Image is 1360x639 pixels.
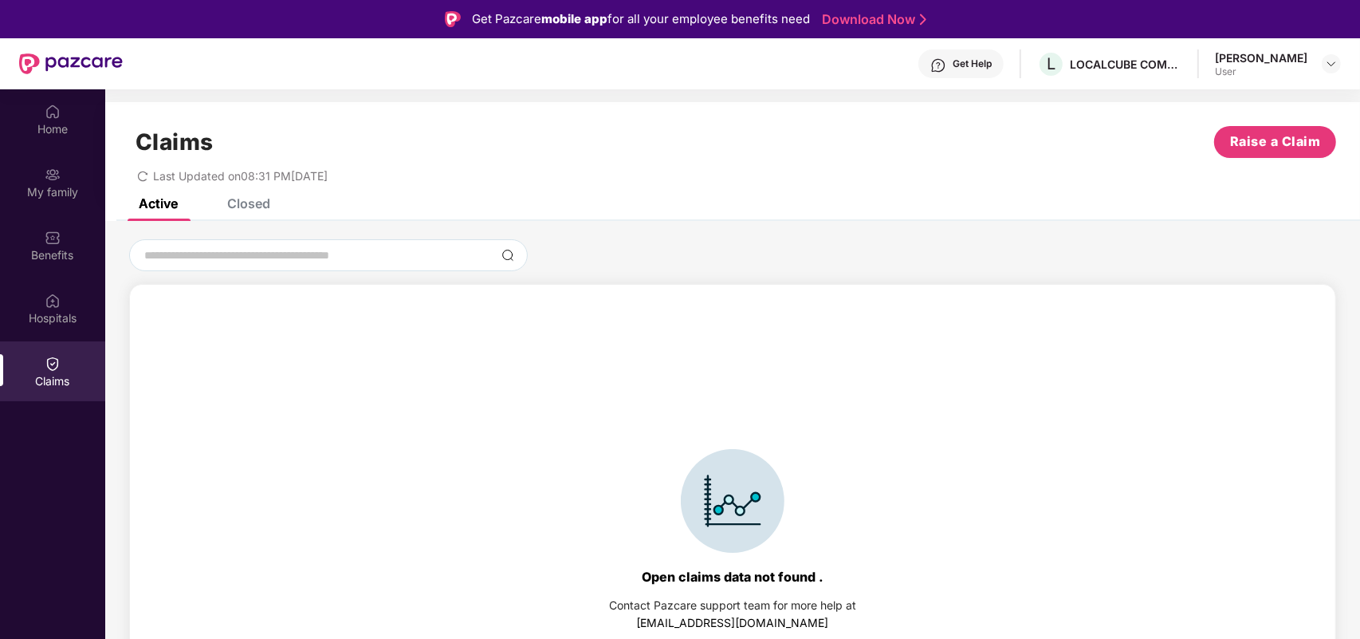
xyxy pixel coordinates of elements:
img: svg+xml;base64,PHN2ZyBpZD0iQmVuZWZpdHMiIHhtbG5zPSJodHRwOi8vd3d3LnczLm9yZy8yMDAwL3N2ZyIgd2lkdGg9Ij... [45,230,61,246]
img: svg+xml;base64,PHN2ZyBpZD0iRHJvcGRvd24tMzJ4MzIiIHhtbG5zPSJodHRwOi8vd3d3LnczLm9yZy8yMDAwL3N2ZyIgd2... [1325,57,1338,70]
button: Raise a Claim [1214,126,1336,158]
img: Stroke [920,11,926,28]
strong: mobile app [541,11,607,26]
img: svg+xml;base64,PHN2ZyBpZD0iSG9zcGl0YWxzIiB4bWxucz0iaHR0cDovL3d3dy53My5vcmcvMjAwMC9zdmciIHdpZHRoPS... [45,293,61,309]
span: Last Updated on 08:31 PM[DATE] [153,169,328,183]
div: LOCALCUBE COMMERCE PRIVATE LIMITED [1070,57,1181,72]
div: User [1215,65,1307,78]
img: svg+xml;base64,PHN2ZyBpZD0iQ2xhaW0iIHhtbG5zPSJodHRwOi8vd3d3LnczLm9yZy8yMDAwL3N2ZyIgd2lkdGg9IjIwIi... [45,356,61,372]
div: Active [139,195,178,211]
h1: Claims [136,128,214,156]
img: svg+xml;base64,PHN2ZyBpZD0iU2VhcmNoLTMyeDMyIiB4bWxucz0iaHR0cDovL3d3dy53My5vcmcvMjAwMC9zdmciIHdpZH... [501,249,514,262]
div: Get Help [953,57,992,70]
a: [EMAIL_ADDRESS][DOMAIN_NAME] [637,616,829,629]
div: Contact Pazcare support team for more help at [609,597,856,614]
span: Raise a Claim [1230,132,1321,152]
div: Closed [227,195,270,211]
img: New Pazcare Logo [19,53,123,74]
span: L [1047,54,1055,73]
img: Logo [445,11,461,27]
div: Get Pazcare for all your employee benefits need [472,10,810,29]
img: svg+xml;base64,PHN2ZyBpZD0iSG9tZSIgeG1sbnM9Imh0dHA6Ly93d3cudzMub3JnLzIwMDAvc3ZnIiB3aWR0aD0iMjAiIG... [45,104,61,120]
img: svg+xml;base64,PHN2ZyBpZD0iSWNvbl9DbGFpbSIgZGF0YS1uYW1lPSJJY29uIENsYWltIiB4bWxucz0iaHR0cDovL3d3dy... [681,449,784,553]
div: Open claims data not found . [642,569,823,585]
img: svg+xml;base64,PHN2ZyBpZD0iSGVscC0zMngzMiIgeG1sbnM9Imh0dHA6Ly93d3cudzMub3JnLzIwMDAvc3ZnIiB3aWR0aD... [930,57,946,73]
div: [PERSON_NAME] [1215,50,1307,65]
a: Download Now [822,11,922,28]
span: redo [137,169,148,183]
img: svg+xml;base64,PHN2ZyB3aWR0aD0iMjAiIGhlaWdodD0iMjAiIHZpZXdCb3g9IjAgMCAyMCAyMCIgZmlsbD0ibm9uZSIgeG... [45,167,61,183]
